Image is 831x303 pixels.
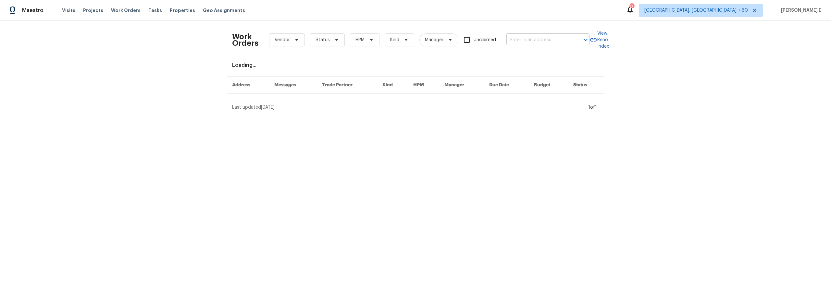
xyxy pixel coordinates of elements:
[589,30,609,50] a: View Reno Index
[170,7,195,14] span: Properties
[644,7,748,14] span: [GEOGRAPHIC_DATA], [GEOGRAPHIC_DATA] + 60
[355,37,365,43] span: HPM
[506,35,571,45] input: Enter in an address
[568,77,604,94] th: Status
[261,105,275,110] span: [DATE]
[439,77,484,94] th: Manager
[148,8,162,13] span: Tasks
[22,7,43,14] span: Maestro
[377,77,408,94] th: Kind
[83,7,103,14] span: Projects
[316,37,330,43] span: Status
[203,7,245,14] span: Geo Assignments
[588,104,597,111] div: 1 of 1
[778,7,821,14] span: [PERSON_NAME] E
[425,37,443,43] span: Manager
[629,4,634,10] div: 739
[390,37,399,43] span: Kind
[275,37,290,43] span: Vendor
[232,104,586,111] div: Last updated
[227,77,269,94] th: Address
[408,77,439,94] th: HPM
[232,33,259,46] h2: Work Orders
[232,62,599,68] div: Loading...
[581,35,590,44] button: Open
[111,7,141,14] span: Work Orders
[474,37,496,43] span: Unclaimed
[62,7,75,14] span: Visits
[317,77,378,94] th: Trade Partner
[529,77,568,94] th: Budget
[484,77,529,94] th: Due Date
[269,77,317,94] th: Messages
